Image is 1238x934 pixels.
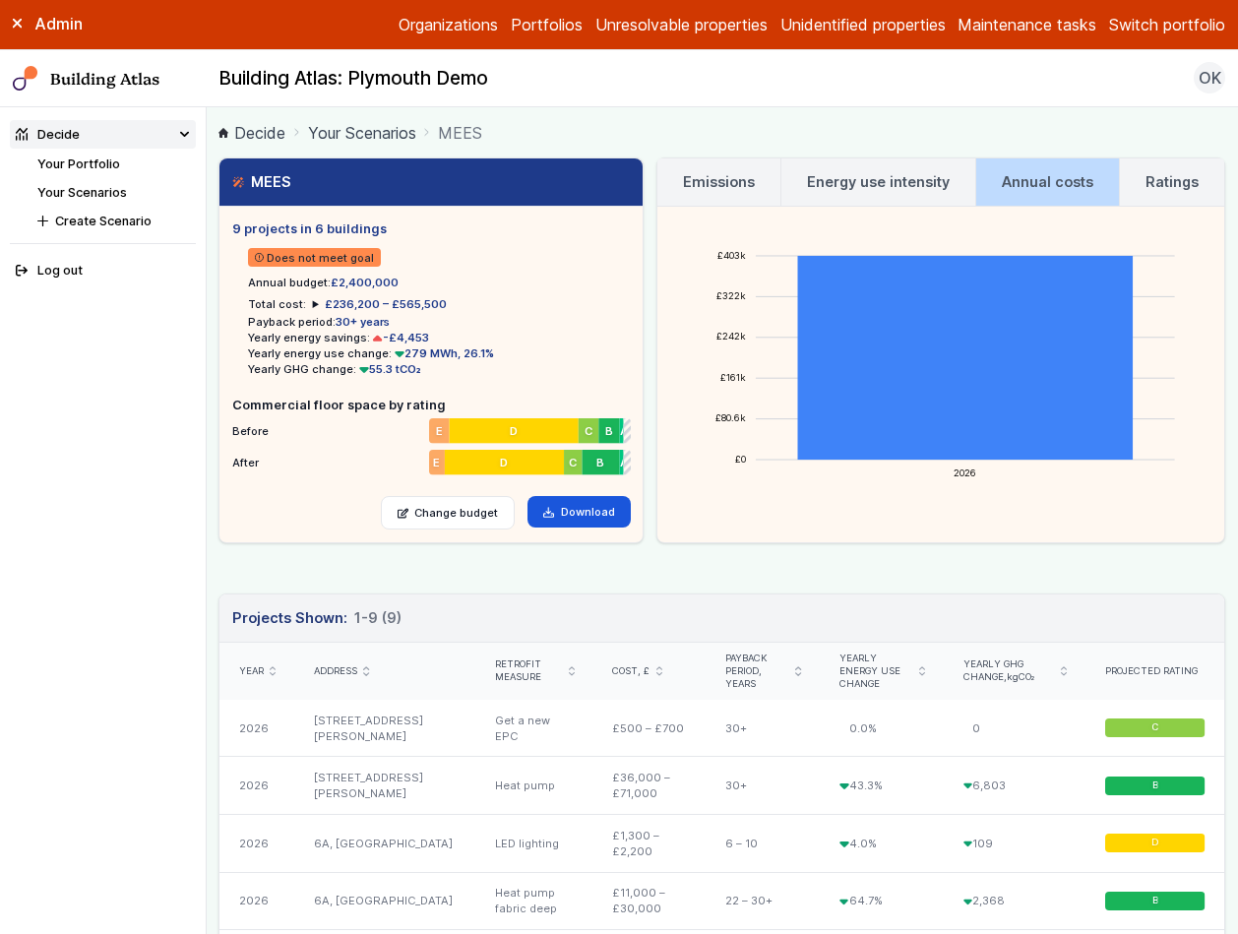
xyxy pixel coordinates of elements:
[1109,13,1225,36] button: Switch portfolio
[232,396,630,414] h5: Commercial floor space by rating
[944,815,1085,873] div: 109
[399,13,498,36] a: Organizations
[596,455,604,470] span: B
[476,872,593,930] div: Heat pump fabric deep
[10,120,196,149] summary: Decide
[232,414,630,440] li: Before
[232,171,291,193] h3: MEES
[13,66,38,92] img: main-0bbd2752.svg
[821,700,944,757] div: 0.0%
[314,894,453,907] a: 6A, [GEOGRAPHIC_DATA]
[10,257,196,285] button: Log out
[707,700,821,757] div: 30+
[248,296,306,312] h6: Total cost:
[1105,665,1206,678] div: Projected rating
[1151,721,1158,734] span: C
[585,423,592,439] span: C
[37,156,120,171] a: Your Portfolio
[807,171,950,193] h3: Energy use intensity
[248,361,630,377] li: Yearly GHG change:
[715,412,746,423] text: £80.6k
[248,275,630,290] li: Annual budget:
[1152,895,1158,907] span: B
[218,121,285,145] a: Decide
[781,158,975,206] a: Energy use intensity
[619,423,623,439] span: A
[1151,837,1158,849] span: D
[944,872,1085,930] div: 2,368
[1002,171,1093,193] h3: Annual costs
[720,372,746,383] text: £161k
[976,158,1119,206] a: Annual costs
[37,185,127,200] a: Your Scenarios
[657,158,780,206] a: Emissions
[569,455,577,470] span: C
[219,757,294,815] div: 2026
[433,455,440,470] span: E
[527,496,631,528] a: Download
[707,757,821,815] div: 30+
[821,815,944,873] div: 4.0%
[605,423,613,439] span: B
[619,455,623,470] span: A
[219,700,294,757] div: 2026
[944,757,1085,815] div: 6,803
[232,219,630,238] h5: 9 projects in 6 buildings
[1152,779,1158,792] span: B
[955,467,977,478] text: 2026
[314,665,357,678] span: Address
[839,653,912,690] span: Yearly energy use change
[1199,66,1221,90] span: OK
[438,121,482,145] span: MEES
[248,314,630,330] li: Payback period:
[716,290,746,301] text: £322k
[314,714,423,743] a: [STREET_ADDRESS][PERSON_NAME]
[16,125,80,144] div: Decide
[356,362,421,376] span: 55.3 tCO₂
[707,815,821,873] div: 6 – 10
[239,665,264,678] span: Year
[248,248,381,267] span: Does not meet goal
[717,250,746,261] text: £403k
[511,13,583,36] a: Portfolios
[683,171,755,193] h3: Emissions
[595,13,768,36] a: Unresolvable properties
[593,815,706,873] div: £1,300 – £2,200
[476,757,593,815] div: Heat pump
[944,700,1085,757] div: 0
[354,607,402,629] span: 1-9 (9)
[370,331,429,344] span: -£4,453
[336,315,390,329] span: 30+ years
[248,330,630,345] li: Yearly energy savings:
[436,423,443,439] span: E
[958,13,1096,36] a: Maintenance tasks
[232,446,630,471] li: After
[1120,158,1224,206] a: Ratings
[963,658,1055,684] span: Yearly GHG change,
[593,700,706,757] div: £500 – £700
[500,455,508,470] span: D
[308,121,416,145] a: Your Scenarios
[593,872,706,930] div: £11,000 – £30,000
[313,296,447,312] summary: £236,200 – £565,500
[495,658,562,684] span: Retrofit measure
[248,345,630,361] li: Yearly energy use change:
[314,837,453,850] a: 6A, [GEOGRAPHIC_DATA]
[510,423,518,439] span: D
[716,331,746,342] text: £242k
[381,496,516,529] a: Change budget
[1007,671,1035,682] span: kgCO₂
[1145,171,1199,193] h3: Ratings
[593,757,706,815] div: £36,000 – £71,000
[612,665,650,678] span: Cost, £
[219,815,294,873] div: 2026
[232,607,401,629] h3: Projects Shown:
[1194,62,1225,93] button: OK
[707,872,821,930] div: 22 – 30+
[31,207,196,235] button: Create Scenario
[314,771,423,800] a: [STREET_ADDRESS][PERSON_NAME]
[218,66,488,92] h2: Building Atlas: Plymouth Demo
[392,346,494,360] span: 279 MWh, 26.1%
[476,815,593,873] div: LED lighting
[821,872,944,930] div: 64.7%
